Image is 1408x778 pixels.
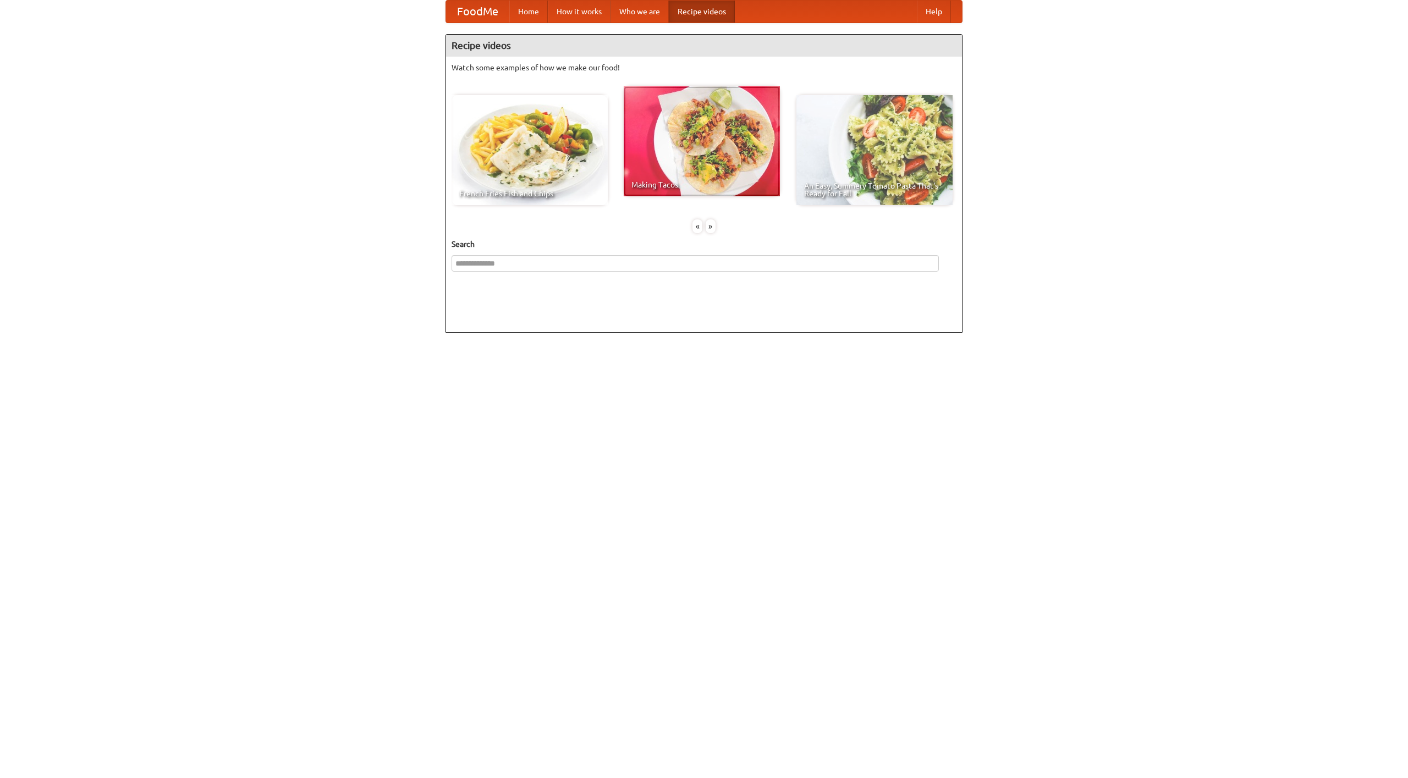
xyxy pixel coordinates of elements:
[796,95,953,205] a: An Easy, Summery Tomato Pasta That's Ready for Fall
[631,181,772,189] span: Making Tacos
[669,1,735,23] a: Recipe videos
[610,1,669,23] a: Who we are
[706,219,716,233] div: »
[804,182,945,197] span: An Easy, Summery Tomato Pasta That's Ready for Fall
[452,239,956,250] h5: Search
[459,190,600,197] span: French Fries Fish and Chips
[624,86,780,196] a: Making Tacos
[548,1,610,23] a: How it works
[917,1,951,23] a: Help
[446,35,962,57] h4: Recipe videos
[452,62,956,73] p: Watch some examples of how we make our food!
[446,1,509,23] a: FoodMe
[509,1,548,23] a: Home
[692,219,702,233] div: «
[452,95,608,205] a: French Fries Fish and Chips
